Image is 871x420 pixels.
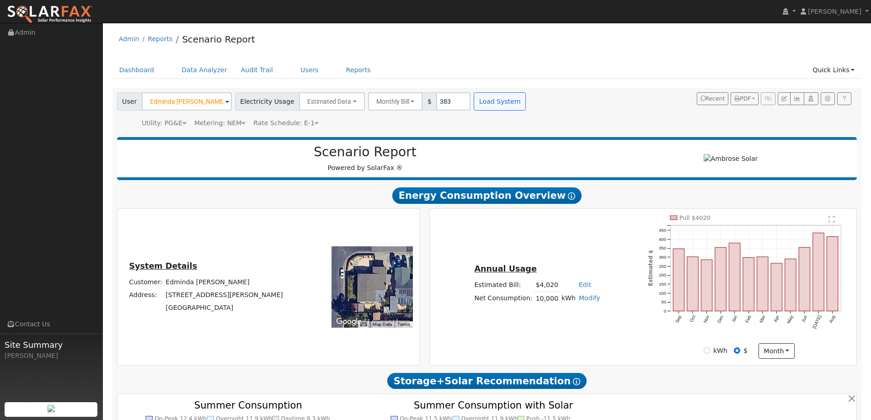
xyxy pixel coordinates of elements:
td: [STREET_ADDRESS][PERSON_NAME] [164,288,285,301]
span: User [117,92,142,111]
text: May [786,314,795,324]
text: 50 [662,300,667,305]
text: 0 [664,308,667,314]
span: PDF [734,96,751,102]
button: Monthly Bill [368,92,423,111]
td: 10,000 [534,292,560,305]
td: Estimated Bill: [473,279,534,292]
text: Oct [689,314,697,323]
text: 150 [659,282,667,287]
rect: onclick="" [827,237,838,311]
rect: onclick="" [729,243,740,311]
a: Open this area in Google Maps (opens a new window) [334,316,364,328]
rect: onclick="" [771,263,782,311]
rect: onclick="" [701,260,712,311]
text: Dec [716,314,724,324]
u: System Details [129,261,197,271]
text: Apr [773,314,780,323]
td: [GEOGRAPHIC_DATA] [164,302,285,314]
i: Show Help [573,378,580,385]
a: Users [294,62,326,79]
button: month [759,343,795,359]
a: Dashboard [112,62,161,79]
span: Site Summary [5,339,98,351]
text: Pull $4020 [679,214,711,221]
td: Address: [128,288,164,301]
a: Data Analyzer [175,62,234,79]
label: kWh [713,346,727,356]
rect: onclick="" [757,257,768,311]
text: 250 [659,264,667,269]
input: Select a User [142,92,232,111]
td: kWh [560,292,577,305]
text: 450 [659,228,667,233]
text: Sep [674,314,683,324]
text: Estimated $ [647,250,654,286]
text: 400 [659,237,667,242]
text: Nov [702,314,710,324]
text: Jun [801,314,808,323]
td: Edminda [PERSON_NAME] [164,276,285,288]
a: Help Link [837,92,851,105]
button: Keyboard shortcuts [360,321,367,328]
a: Admin [119,35,139,43]
span: Energy Consumption Overview [392,187,582,204]
img: Google [334,316,364,328]
a: Quick Links [806,62,861,79]
button: Map Data [373,321,392,328]
div: Powered by SolarFax ® [122,144,609,173]
span: Alias: None [253,119,319,127]
a: Scenario Report [182,34,255,45]
text: Feb [744,314,752,324]
img: Ambrose Solar [704,154,758,164]
img: retrieve [48,405,55,412]
rect: onclick="" [785,259,796,311]
a: Reports [339,62,378,79]
td: $4,020 [534,279,560,292]
text: 350 [659,245,667,250]
text:  [829,216,835,223]
div: Utility: PG&E [142,118,187,128]
rect: onclick="" [673,249,684,311]
span: [PERSON_NAME] [808,8,861,15]
rect: onclick="" [715,247,726,311]
button: Login As [804,92,818,105]
rect: onclick="" [743,258,754,311]
button: PDF [731,92,759,105]
text: [DATE] [812,314,823,330]
button: Recent [697,92,729,105]
rect: onclick="" [813,233,824,311]
rect: onclick="" [799,247,810,311]
a: Reports [148,35,172,43]
a: Modify [579,294,600,302]
span: Storage+Solar Recommendation [387,373,587,389]
img: SolarFax [7,5,93,24]
text: Jan [731,314,738,323]
text: 200 [659,273,667,278]
div: Metering: NEM [194,118,246,128]
input: kWh [704,347,710,354]
rect: onclick="" [687,257,698,311]
div: [PERSON_NAME] [5,351,98,361]
text: Aug [828,314,836,324]
button: Estimated Data [299,92,365,111]
span: Electricity Usage [235,92,299,111]
td: Customer: [128,276,164,288]
text: 100 [659,291,667,296]
u: Annual Usage [474,264,536,273]
a: Edit [579,281,591,288]
text: Mar [759,314,766,324]
input: $ [734,347,740,354]
text: Summer Consumption [194,399,302,411]
button: Load System [474,92,526,111]
label: $ [743,346,748,356]
button: Multi-Series Graph [790,92,804,105]
i: Show Help [568,192,575,200]
h2: Scenario Report [126,144,604,160]
span: $ [422,92,437,111]
button: Edit User [778,92,791,105]
td: Net Consumption: [473,292,534,305]
text: Summer Consumption with Solar [414,399,573,411]
a: Terms (opens in new tab) [397,322,410,327]
a: Audit Trail [234,62,280,79]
